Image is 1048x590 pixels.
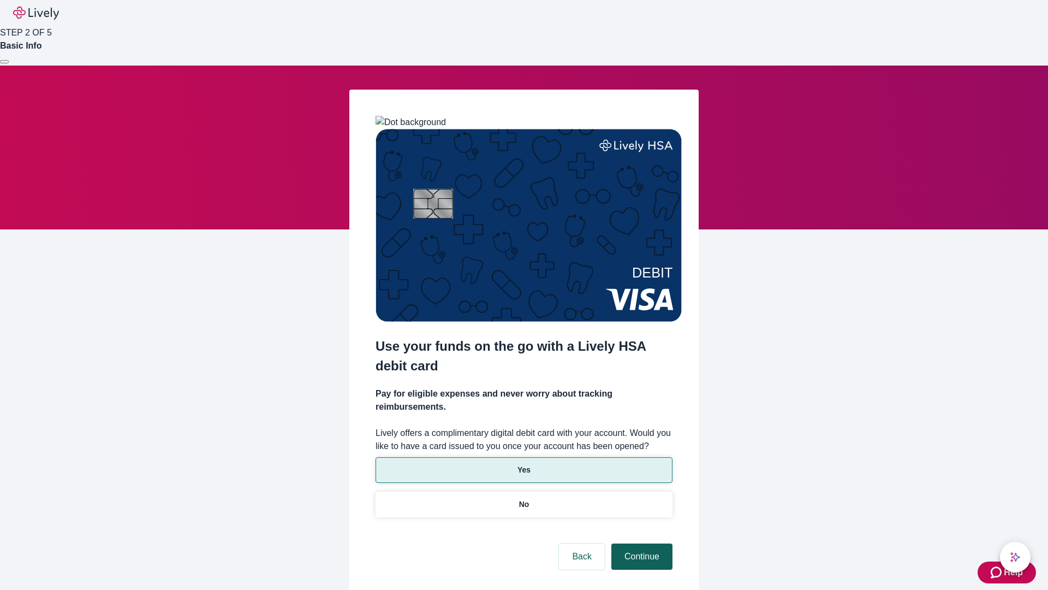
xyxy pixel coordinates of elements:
h2: Use your funds on the go with a Lively HSA debit card [376,337,672,376]
button: Zendesk support iconHelp [978,562,1036,583]
svg: Lively AI Assistant [1010,552,1021,563]
img: Debit card [376,129,682,322]
img: Dot background [376,116,446,129]
h4: Pay for eligible expenses and never worry about tracking reimbursements. [376,387,672,414]
button: Back [559,544,605,570]
p: Yes [517,464,531,476]
button: chat [1000,542,1031,573]
p: No [519,499,529,510]
img: Lively [13,7,59,20]
button: Yes [376,457,672,483]
span: Help [1004,566,1023,579]
label: Lively offers a complimentary digital debit card with your account. Would you like to have a card... [376,427,672,453]
svg: Zendesk support icon [991,566,1004,579]
button: Continue [611,544,672,570]
button: No [376,492,672,517]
